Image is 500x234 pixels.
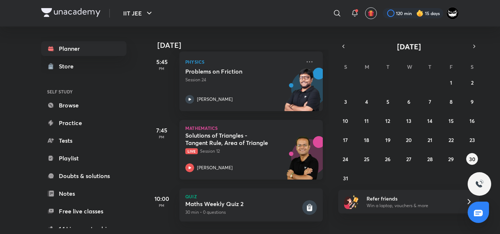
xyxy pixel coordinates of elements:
[343,156,348,163] abbr: August 24, 2025
[157,41,330,50] h4: [DATE]
[382,153,394,165] button: August 26, 2025
[427,156,433,163] abbr: August 28, 2025
[428,63,431,70] abbr: Thursday
[41,8,100,19] a: Company Logo
[147,57,176,66] h5: 5:45
[466,134,478,146] button: August 23, 2025
[367,202,457,209] p: Win a laptop, vouchers & more
[424,153,436,165] button: August 28, 2025
[364,117,369,124] abbr: August 11, 2025
[185,68,277,75] h5: Problems on Friction
[367,195,457,202] h6: Refer friends
[445,96,457,107] button: August 8, 2025
[349,41,469,52] button: [DATE]
[385,156,390,163] abbr: August 26, 2025
[41,59,126,74] a: Store
[41,169,126,183] a: Doubts & solutions
[340,96,351,107] button: August 3, 2025
[343,136,348,143] abbr: August 17, 2025
[343,175,348,182] abbr: August 31, 2025
[385,117,390,124] abbr: August 12, 2025
[361,134,372,146] button: August 18, 2025
[469,136,475,143] abbr: August 23, 2025
[466,153,478,165] button: August 30, 2025
[450,63,453,70] abbr: Friday
[185,194,317,199] p: Quiz
[185,126,317,130] p: Mathematics
[41,85,126,98] h6: SELF STUDY
[428,136,432,143] abbr: August 21, 2025
[282,136,323,187] img: unacademy
[445,153,457,165] button: August 29, 2025
[382,96,394,107] button: August 5, 2025
[450,98,453,105] abbr: August 8, 2025
[185,148,301,155] p: Session 12
[466,77,478,88] button: August 2, 2025
[385,136,390,143] abbr: August 19, 2025
[361,153,372,165] button: August 25, 2025
[340,115,351,127] button: August 10, 2025
[469,156,475,163] abbr: August 30, 2025
[340,172,351,184] button: August 31, 2025
[386,98,389,105] abbr: August 5, 2025
[41,151,126,166] a: Playlist
[475,180,484,188] img: ttu
[427,117,432,124] abbr: August 14, 2025
[386,63,389,70] abbr: Tuesday
[403,153,415,165] button: August 27, 2025
[41,186,126,201] a: Notes
[365,63,369,70] abbr: Monday
[424,115,436,127] button: August 14, 2025
[361,115,372,127] button: August 11, 2025
[466,96,478,107] button: August 9, 2025
[365,7,377,19] button: avatar
[197,164,233,171] p: [PERSON_NAME]
[416,10,424,17] img: streak
[185,200,301,208] h5: Maths Weekly Quiz 2
[382,115,394,127] button: August 12, 2025
[361,96,372,107] button: August 4, 2025
[445,115,457,127] button: August 15, 2025
[343,117,348,124] abbr: August 10, 2025
[185,57,301,66] p: Physics
[466,115,478,127] button: August 16, 2025
[344,98,347,105] abbr: August 3, 2025
[344,194,359,209] img: referral
[406,136,412,143] abbr: August 20, 2025
[406,117,411,124] abbr: August 13, 2025
[424,134,436,146] button: August 21, 2025
[147,194,176,203] h5: 10:00
[445,77,457,88] button: August 1, 2025
[403,134,415,146] button: August 20, 2025
[41,116,126,130] a: Practice
[403,96,415,107] button: August 6, 2025
[429,98,431,105] abbr: August 7, 2025
[382,134,394,146] button: August 19, 2025
[147,66,176,71] p: PM
[471,63,474,70] abbr: Saturday
[340,134,351,146] button: August 17, 2025
[185,77,301,83] p: Session 24
[185,148,198,154] span: Live
[406,156,411,163] abbr: August 27, 2025
[469,117,475,124] abbr: August 16, 2025
[471,79,474,86] abbr: August 2, 2025
[397,42,421,52] span: [DATE]
[197,96,233,103] p: [PERSON_NAME]
[147,135,176,139] p: PM
[147,126,176,135] h5: 7:45
[445,134,457,146] button: August 22, 2025
[407,63,412,70] abbr: Wednesday
[471,98,474,105] abbr: August 9, 2025
[41,41,126,56] a: Planner
[41,8,100,17] img: Company Logo
[59,62,78,71] div: Store
[403,115,415,127] button: August 13, 2025
[364,136,369,143] abbr: August 18, 2025
[446,7,459,19] img: ARSH
[364,156,369,163] abbr: August 25, 2025
[41,133,126,148] a: Tests
[185,209,301,216] p: 30 min • 0 questions
[424,96,436,107] button: August 7, 2025
[449,117,454,124] abbr: August 15, 2025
